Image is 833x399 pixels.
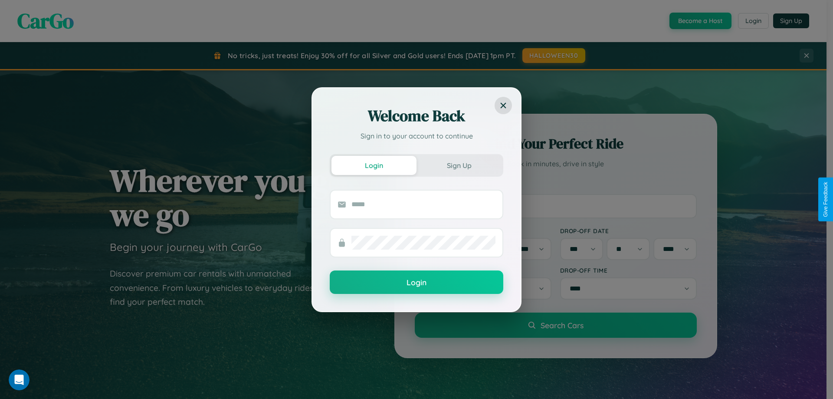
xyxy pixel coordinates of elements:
[330,270,503,294] button: Login
[9,369,30,390] iframe: Intercom live chat
[416,156,502,175] button: Sign Up
[823,182,829,217] div: Give Feedback
[331,156,416,175] button: Login
[330,131,503,141] p: Sign in to your account to continue
[330,106,503,126] h2: Welcome Back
